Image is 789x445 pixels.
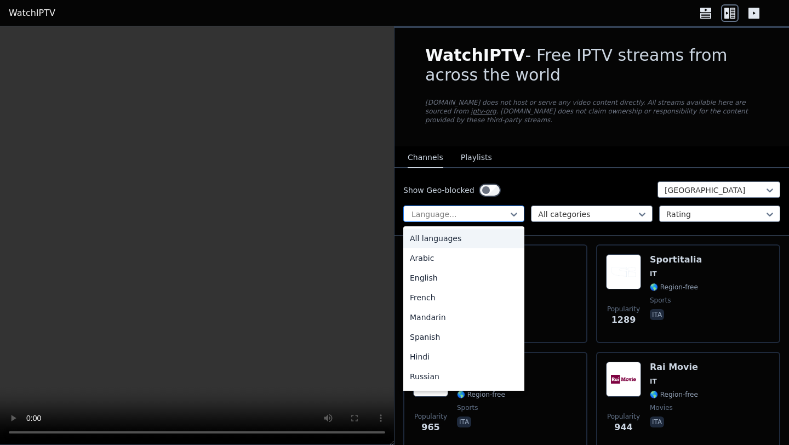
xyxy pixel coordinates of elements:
h6: Rai Movie [650,362,698,373]
div: Portuguese [403,386,524,406]
span: sports [457,403,478,412]
label: Show Geo-blocked [403,185,474,196]
p: [DOMAIN_NAME] does not host or serve any video content directly. All streams available here are s... [425,98,758,124]
p: ita [457,417,471,427]
h1: - Free IPTV streams from across the world [425,45,758,85]
span: WatchIPTV [425,45,525,65]
div: Spanish [403,327,524,347]
p: ita [650,417,664,427]
span: sports [650,296,671,305]
h6: Sportitalia [650,254,702,265]
div: Hindi [403,347,524,367]
span: Popularity [607,305,640,313]
span: 🌎 Region-free [457,390,505,399]
a: WatchIPTV [9,7,55,20]
div: Russian [403,367,524,386]
span: Popularity [414,412,447,421]
span: 🌎 Region-free [650,283,698,292]
img: Rai Movie [606,362,641,397]
span: 965 [421,421,439,434]
button: Channels [408,147,443,168]
div: Mandarin [403,307,524,327]
img: Sportitalia [606,254,641,289]
div: Arabic [403,248,524,268]
button: Playlists [461,147,492,168]
div: French [403,288,524,307]
div: English [403,268,524,288]
span: 944 [614,421,632,434]
span: Popularity [607,412,640,421]
span: IT [650,270,657,278]
span: 1289 [611,313,636,327]
span: IT [650,377,657,386]
a: iptv-org [471,107,496,115]
span: movies [650,403,673,412]
p: ita [650,309,664,320]
div: All languages [403,229,524,248]
span: 🌎 Region-free [650,390,698,399]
